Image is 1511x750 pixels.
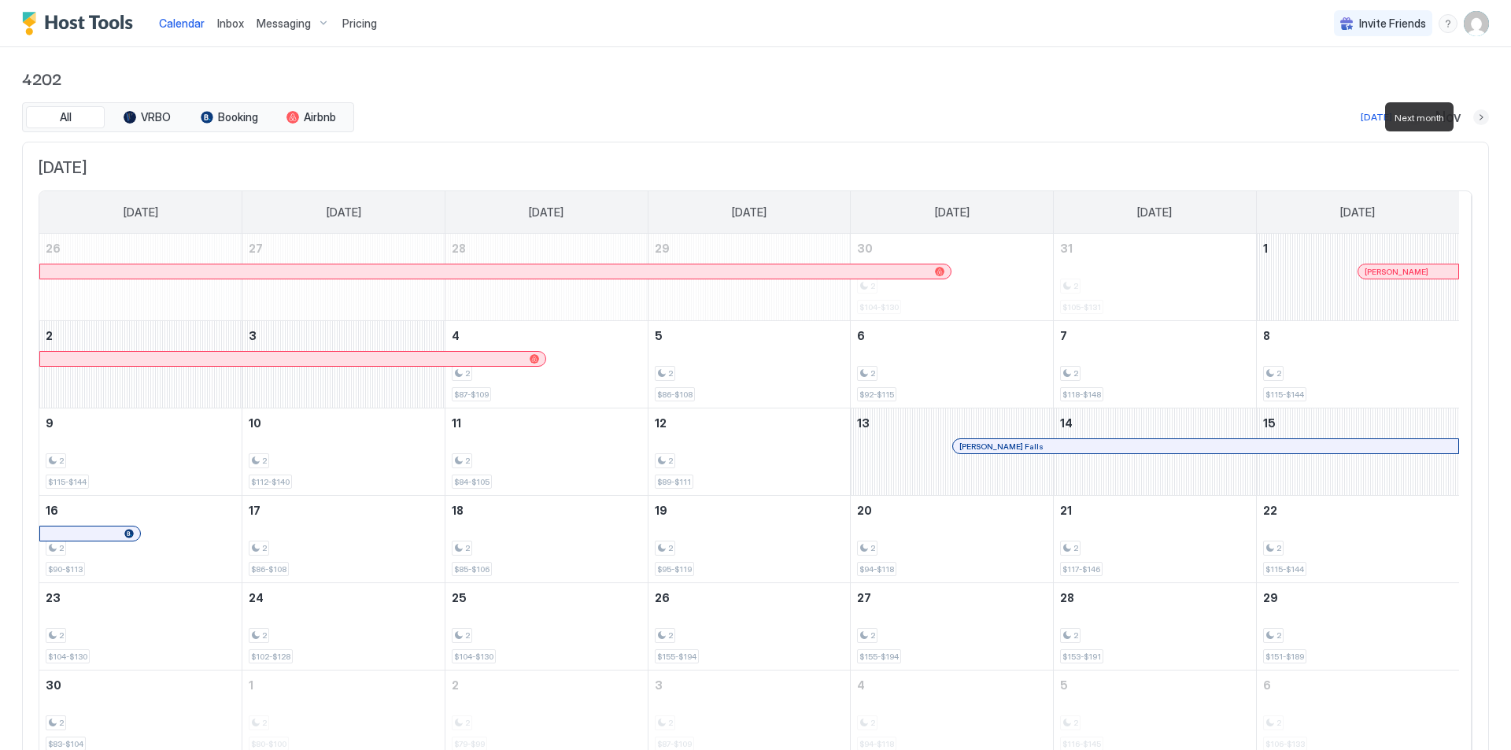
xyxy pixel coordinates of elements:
[452,678,459,692] span: 2
[1473,109,1489,125] button: Next month
[46,504,58,517] span: 16
[46,242,61,255] span: 26
[1263,416,1276,430] span: 15
[39,321,242,350] a: November 2, 2025
[39,583,242,671] td: November 23, 2025
[732,205,767,220] span: [DATE]
[242,321,445,408] td: November 3, 2025
[249,678,253,692] span: 1
[857,504,872,517] span: 20
[46,678,61,692] span: 30
[857,591,871,604] span: 27
[249,242,263,255] span: 27
[1062,652,1101,662] span: $153-$191
[857,242,873,255] span: 30
[1257,671,1459,700] a: December 6, 2025
[39,234,242,321] td: October 26, 2025
[1257,583,1459,612] a: November 29, 2025
[1340,205,1375,220] span: [DATE]
[465,368,470,379] span: 2
[1073,630,1078,641] span: 2
[648,408,851,496] td: November 12, 2025
[445,234,648,263] a: October 28, 2025
[1324,191,1391,234] a: Saturday
[262,630,267,641] span: 2
[249,504,260,517] span: 17
[1361,110,1392,124] div: [DATE]
[859,390,894,400] span: $92-$115
[1365,267,1428,277] span: [PERSON_NAME]
[1365,267,1452,277] div: [PERSON_NAME]
[1054,583,1256,612] a: November 28, 2025
[1054,234,1256,263] a: October 31, 2025
[668,630,673,641] span: 2
[445,583,648,612] a: November 25, 2025
[657,477,691,487] span: $89-$111
[716,191,782,234] a: Wednesday
[445,496,648,583] td: November 18, 2025
[242,321,445,350] a: November 3, 2025
[529,205,563,220] span: [DATE]
[272,106,350,128] button: Airbnb
[48,477,87,487] span: $115-$144
[39,408,242,496] td: November 9, 2025
[242,408,445,438] a: November 10, 2025
[1263,504,1277,517] span: 22
[655,591,670,604] span: 26
[1073,543,1078,553] span: 2
[242,496,445,525] a: November 17, 2025
[59,718,64,728] span: 2
[249,591,264,604] span: 24
[851,234,1054,321] td: October 30, 2025
[22,12,140,35] a: Host Tools Logo
[655,678,663,692] span: 3
[242,583,445,612] a: November 24, 2025
[1256,234,1459,321] td: November 1, 2025
[46,416,54,430] span: 9
[1276,630,1281,641] span: 2
[1395,112,1444,124] span: Next month
[1359,17,1426,31] span: Invite Friends
[657,390,693,400] span: $86-$108
[857,416,870,430] span: 13
[870,630,875,641] span: 2
[870,368,875,379] span: 2
[648,234,851,321] td: October 29, 2025
[452,591,467,604] span: 25
[919,191,985,234] a: Thursday
[1054,408,1257,496] td: November 14, 2025
[39,496,242,525] a: November 16, 2025
[1137,205,1172,220] span: [DATE]
[445,321,648,408] td: November 4, 2025
[445,583,648,671] td: November 25, 2025
[1256,583,1459,671] td: November 29, 2025
[851,408,1053,438] a: November 13, 2025
[668,543,673,553] span: 2
[39,496,242,583] td: November 16, 2025
[1256,408,1459,496] td: November 15, 2025
[108,106,187,128] button: VRBO
[959,442,1452,452] div: [PERSON_NAME] Falls
[452,242,466,255] span: 28
[159,17,205,30] span: Calendar
[1263,242,1268,255] span: 1
[46,329,53,342] span: 2
[668,368,673,379] span: 2
[39,583,242,612] a: November 23, 2025
[59,630,64,641] span: 2
[851,321,1053,350] a: November 6, 2025
[1060,591,1074,604] span: 28
[648,408,851,438] a: November 12, 2025
[39,234,242,263] a: October 26, 2025
[648,583,851,612] a: November 26, 2025
[26,106,105,128] button: All
[1257,234,1459,263] a: November 1, 2025
[39,158,1472,178] span: [DATE]
[242,234,445,321] td: October 27, 2025
[1060,329,1067,342] span: 7
[1358,108,1395,127] button: [DATE]
[1265,390,1304,400] span: $115-$144
[1263,329,1270,342] span: 8
[304,110,336,124] span: Airbnb
[1062,564,1100,575] span: $117-$146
